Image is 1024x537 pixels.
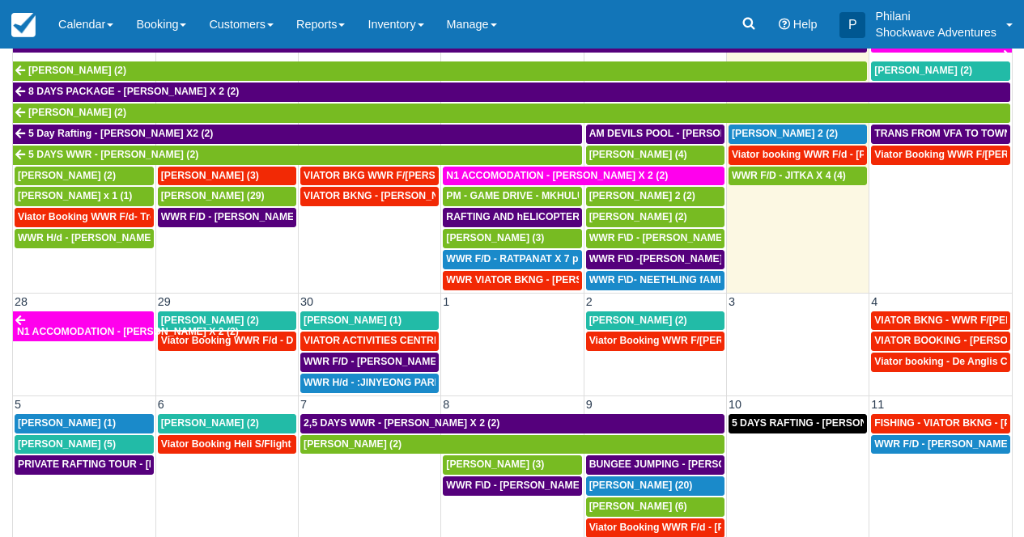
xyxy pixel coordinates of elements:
a: [PERSON_NAME] (2) [158,311,296,331]
span: [PERSON_NAME] (1) [18,417,116,429]
span: Viator Booking WWR F/d - Duty [PERSON_NAME] 2 (2) [161,335,418,346]
a: PM - GAME DRIVE - MKHULULI MOYO X1 (28) [443,187,581,206]
span: WWR F/D - [PERSON_NAME] X 3 (3) [161,211,330,222]
a: WWR F\D - [PERSON_NAME] X 3 (3) [443,476,581,496]
a: [PERSON_NAME] (3) [158,167,296,186]
span: [PERSON_NAME] 2 (2) [732,128,838,139]
span: 8 [441,398,451,411]
a: [PERSON_NAME] (3) [443,455,581,475]
span: N1 ACCOMODATION - [PERSON_NAME] X 2 (2) [17,326,239,337]
span: 28 [13,295,29,308]
span: VIATOR ACTIVITIES CENTRE WWR - [PERSON_NAME] X 1 (1) [304,335,593,346]
span: WWR F\D - [PERSON_NAME] X 1 (2) [589,232,758,243]
span: 6 [156,398,166,411]
a: [PERSON_NAME] (2) [13,61,867,81]
span: Viator Booking WWR F/d - [PERSON_NAME] [PERSON_NAME] X2 (2) [589,522,913,533]
a: Viator booking WWR F/d - [PERSON_NAME] 3 (3) [729,146,867,165]
span: [PERSON_NAME] (2) [161,315,259,326]
a: VIATOR BOOKING - [PERSON_NAME] 2 (2) [871,332,1010,351]
a: [PERSON_NAME] (2) [15,167,154,186]
a: WWR F/D - [PERSON_NAME] X 3 (3) [158,208,296,227]
span: Viator Booking WWR F/[PERSON_NAME] X 2 (2) [589,335,815,346]
a: 5 Day Rafting - [PERSON_NAME] X2 (2) [13,125,582,144]
a: [PERSON_NAME] (2) [13,104,1010,123]
a: PRIVATE RAFTING TOUR - [PERSON_NAME] X 5 (5) [15,455,154,475]
span: WWR H/d - [PERSON_NAME] X2 (2) [18,232,184,243]
span: VIATOR BKG WWR F/[PERSON_NAME] [PERSON_NAME] 2 (2) [304,170,597,181]
span: WWR VIATOR BKNG - [PERSON_NAME] 2 (2) [446,274,658,285]
a: WWR F\D - [PERSON_NAME] X 1 (2) [586,229,724,248]
span: AM DEVILS POOL - [PERSON_NAME] X 2 (2) [589,128,798,139]
span: VIATOR BKNG - [PERSON_NAME] 2 (2) [304,190,487,201]
span: [PERSON_NAME] (2) [589,211,687,222]
span: [PERSON_NAME] (3) [446,459,544,470]
span: WWR F\D- NEETHLING fAMILY X 4 (5) [589,274,766,285]
a: [PERSON_NAME] (2) [871,61,1010,81]
a: [PERSON_NAME] x 1 (1) [15,187,154,206]
p: Philani [875,8,996,24]
p: Shockwave Adventures [875,24,996,40]
i: Help [779,19,790,30]
span: 10 [727,398,743,411]
a: VIATOR ACTIVITIES CENTRE WWR - [PERSON_NAME] X 1 (1) [300,332,439,351]
span: [PERSON_NAME] 2 (2) [589,190,695,201]
a: [PERSON_NAME] 2 (2) [586,187,724,206]
span: [PERSON_NAME] (2) [28,107,126,118]
span: Viator booking WWR F/d - [PERSON_NAME] 3 (3) [732,149,962,160]
a: WWR VIATOR BKNG - [PERSON_NAME] 2 (2) [443,271,581,290]
a: WWR H/d - [PERSON_NAME] X2 (2) [15,229,154,248]
span: [PERSON_NAME] (6) [589,501,687,512]
a: Viator Booking WWR F/[PERSON_NAME] X 2 (2) [586,332,724,351]
a: [PERSON_NAME] (20) [586,476,724,496]
a: TRANS FROM VFA TO TOWN HOTYELS - [PERSON_NAME] X 2 (2) [871,125,1010,144]
a: VIATOR BKNG - [PERSON_NAME] 2 (2) [300,187,439,206]
span: [PERSON_NAME] (4) [589,149,687,160]
a: [PERSON_NAME] (6) [586,497,724,517]
a: 8 DAYS PACKAGE - [PERSON_NAME] X 2 (2) [13,82,1010,102]
span: 9 [584,398,594,411]
span: 3 [727,295,737,308]
span: [PERSON_NAME] (1) [304,315,402,326]
span: Help [793,18,818,31]
span: [PERSON_NAME] (2) [874,65,972,76]
a: WWR F/D - [PERSON_NAME] X1 (1) [871,435,1010,455]
a: 2,5 DAYS WWR - [PERSON_NAME] X 2 (2) [300,414,724,433]
a: Viator booking - De Anglis Cristiano X1 (1) [871,353,1010,372]
span: [PERSON_NAME] (2) [18,170,116,181]
a: WWR F/D - RATPANAT X 7 plus 1 (8) [443,250,581,269]
a: VIATOR BKNG - WWR F/[PERSON_NAME] 3 (3) [871,311,1010,331]
a: [PERSON_NAME] (1) [15,414,154,433]
a: FISHING - VIATOR BKNG - [PERSON_NAME] 2 (2) [871,414,1010,433]
a: WWR F\D- NEETHLING fAMILY X 4 (5) [586,271,724,290]
a: N1 ACCOMODATION - [PERSON_NAME] X 2 (2) [13,311,154,342]
span: WWR F/D - [PERSON_NAME] X 1 (1) [304,356,473,367]
a: Viator Booking WWR F/d- Troonbeeckx, [PERSON_NAME] 11 (9) [15,208,154,227]
a: [PERSON_NAME] (2) [586,311,724,331]
span: [PERSON_NAME] (3) [446,232,544,243]
span: 5 DAYS WWR - [PERSON_NAME] (2) [28,149,198,160]
div: P [839,12,865,38]
span: [PERSON_NAME] x 1 (1) [18,190,132,201]
a: [PERSON_NAME] (2) [158,414,296,433]
a: [PERSON_NAME] (29) [158,187,296,206]
span: [PERSON_NAME] (29) [161,190,265,201]
span: 29 [156,295,172,308]
a: BUNGEE JUMPING - [PERSON_NAME] 2 (2) [586,455,724,475]
a: [PERSON_NAME] (5) [15,435,154,455]
span: 4 [869,295,879,308]
a: 5 DAYS RAFTING - [PERSON_NAME] X 2 (4) [729,414,867,433]
a: Viator Booking Heli S/Flight - [PERSON_NAME] X 1 (1) [158,435,296,455]
span: PRIVATE RAFTING TOUR - [PERSON_NAME] X 5 (5) [18,459,261,470]
span: Viator Booking Heli S/Flight - [PERSON_NAME] X 1 (1) [161,438,416,450]
span: WWR F\D - [PERSON_NAME] X 3 (3) [446,480,615,491]
span: [PERSON_NAME] (5) [18,438,116,450]
a: WWR F\D -[PERSON_NAME] X2 (2) [586,250,724,269]
a: VIATOR BKG WWR F/[PERSON_NAME] [PERSON_NAME] 2 (2) [300,167,439,186]
span: [PERSON_NAME] (2) [304,438,402,450]
a: N1 ACCOMODATION - [PERSON_NAME] X 2 (2) [443,167,724,186]
span: 8 DAYS PACKAGE - [PERSON_NAME] X 2 (2) [28,86,239,97]
span: WWR F\D -[PERSON_NAME] X2 (2) [589,253,753,264]
span: 2 [584,295,594,308]
a: [PERSON_NAME] (2) [586,208,724,227]
a: [PERSON_NAME] 2 (2) [729,125,867,144]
